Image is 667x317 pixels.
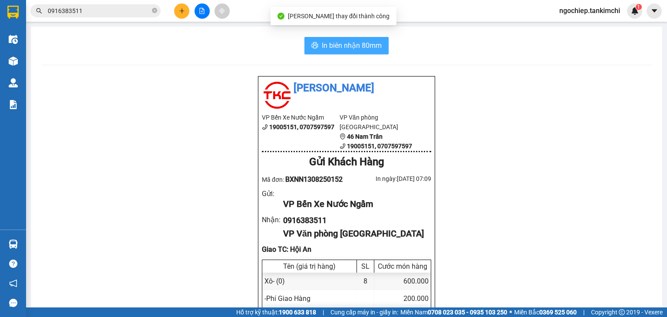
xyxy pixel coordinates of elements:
[262,244,431,255] div: Giao TC: Hội An
[262,188,283,199] div: Gửi :
[262,80,292,110] img: logo.jpg
[340,143,346,149] span: phone
[330,307,398,317] span: Cung cấp máy in - giấy in:
[264,277,285,285] span: Xô - (0)
[262,113,340,122] li: VP Bến Xe Nước Ngầm
[340,113,417,132] li: VP Văn phòng [GEOGRAPHIC_DATA]
[9,100,18,109] img: solution-icon
[288,13,390,20] span: [PERSON_NAME] thay đổi thành công
[619,309,625,315] span: copyright
[262,214,283,225] div: Nhận :
[48,6,150,16] input: Tìm tên, số ĐT hoặc mã đơn
[359,262,372,270] div: SL
[283,197,424,211] div: VP Bến Xe Nước Ngầm
[428,309,507,316] strong: 0708 023 035 - 0935 103 250
[174,3,189,19] button: plus
[279,309,316,316] strong: 1900 633 818
[514,307,577,317] span: Miền Bắc
[340,133,346,140] span: environment
[631,7,639,15] img: icon-new-feature
[262,124,268,130] span: phone
[199,8,205,14] span: file-add
[262,174,347,185] div: Mã đơn:
[269,123,334,130] b: 19005151, 0707597597
[9,299,17,307] span: message
[152,7,157,15] span: close-circle
[9,78,18,87] img: warehouse-icon
[195,3,210,19] button: file-add
[219,8,225,14] span: aim
[374,290,431,307] div: 200.000
[376,262,429,270] div: Cước món hàng
[277,13,284,20] span: check-circle
[236,307,316,317] span: Hỗ trợ kỹ thuật:
[179,8,185,14] span: plus
[357,273,374,290] div: 8
[9,35,18,44] img: warehouse-icon
[9,279,17,287] span: notification
[262,154,431,170] div: Gửi Khách Hàng
[552,5,627,16] span: ngochiep.tankimchi
[539,309,577,316] strong: 0369 525 060
[347,133,383,140] b: 46 Nam Trân
[9,240,18,249] img: warehouse-icon
[7,6,19,19] img: logo-vxr
[283,214,424,227] div: 0916383511
[636,4,642,10] sup: 1
[264,294,310,303] span: - Phí Giao Hàng
[650,7,658,15] span: caret-down
[347,174,431,184] div: In ngày: [DATE] 07:09
[647,3,662,19] button: caret-down
[262,80,431,97] li: [PERSON_NAME]
[323,307,324,317] span: |
[374,273,431,290] div: 600.000
[152,8,157,13] span: close-circle
[285,175,343,184] span: BXNN1308250152
[322,40,382,51] span: In biên nhận 80mm
[264,262,354,270] div: Tên (giá trị hàng)
[9,57,18,66] img: warehouse-icon
[215,3,230,19] button: aim
[283,227,424,240] div: VP Văn phòng [GEOGRAPHIC_DATA]
[347,143,412,150] b: 19005151, 0707597597
[583,307,584,317] span: |
[36,8,42,14] span: search
[509,310,512,314] span: ⚪️
[637,4,640,10] span: 1
[304,37,389,54] button: printerIn biên nhận 80mm
[311,42,318,50] span: printer
[400,307,507,317] span: Miền Nam
[9,260,17,268] span: question-circle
